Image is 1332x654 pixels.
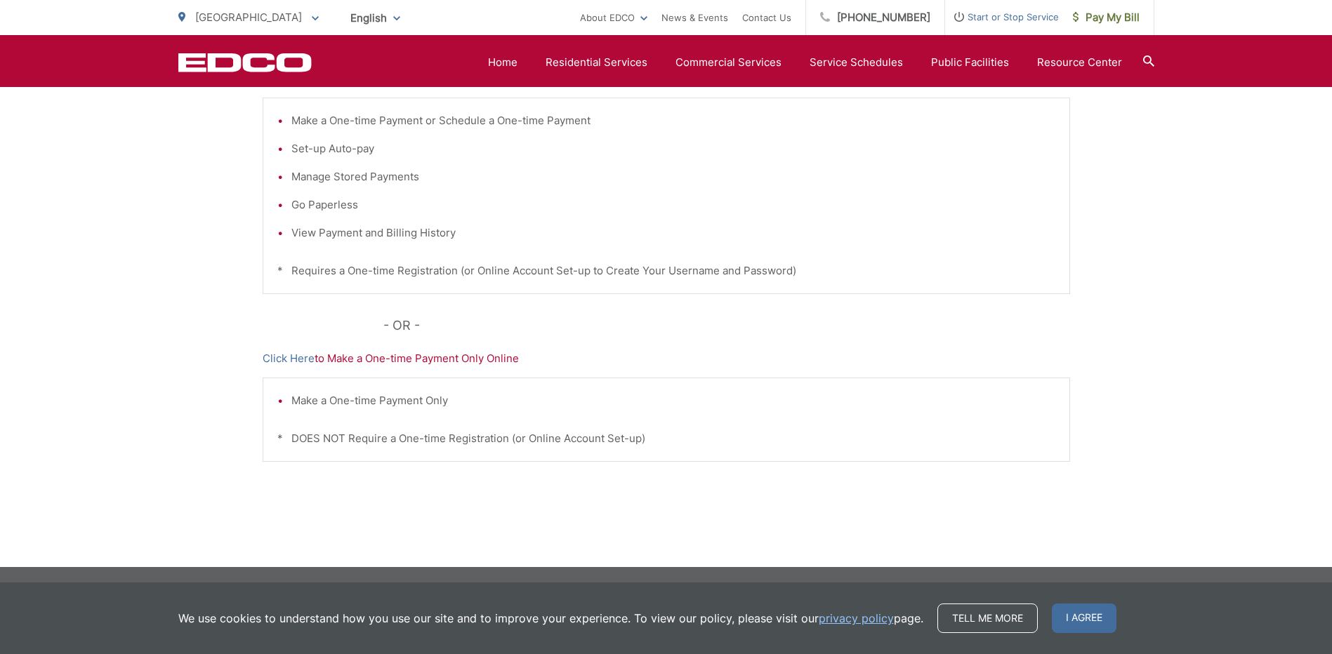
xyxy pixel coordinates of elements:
[1037,54,1122,71] a: Resource Center
[1052,603,1116,633] span: I agree
[810,54,903,71] a: Service Schedules
[291,168,1055,185] li: Manage Stored Payments
[931,54,1009,71] a: Public Facilities
[742,9,791,26] a: Contact Us
[383,315,1070,336] p: - OR -
[661,9,728,26] a: News & Events
[291,225,1055,241] li: View Payment and Billing History
[580,9,647,26] a: About EDCO
[819,610,894,627] a: privacy policy
[1073,9,1140,26] span: Pay My Bill
[195,11,302,24] span: [GEOGRAPHIC_DATA]
[263,350,1070,367] p: to Make a One-time Payment Only Online
[291,112,1055,129] li: Make a One-time Payment or Schedule a One-time Payment
[675,54,782,71] a: Commercial Services
[291,196,1055,213] li: Go Paperless
[277,430,1055,447] p: * DOES NOT Require a One-time Registration (or Online Account Set-up)
[937,603,1038,633] a: Tell me more
[178,53,312,72] a: EDCD logo. Return to the homepage.
[178,610,923,627] p: We use cookies to understand how you use our site and to improve your experience. To view our pol...
[546,54,647,71] a: Residential Services
[291,392,1055,409] li: Make a One-time Payment Only
[488,54,517,71] a: Home
[291,140,1055,157] li: Set-up Auto-pay
[340,6,411,30] span: English
[263,350,315,367] a: Click Here
[277,262,1055,279] p: * Requires a One-time Registration (or Online Account Set-up to Create Your Username and Password)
